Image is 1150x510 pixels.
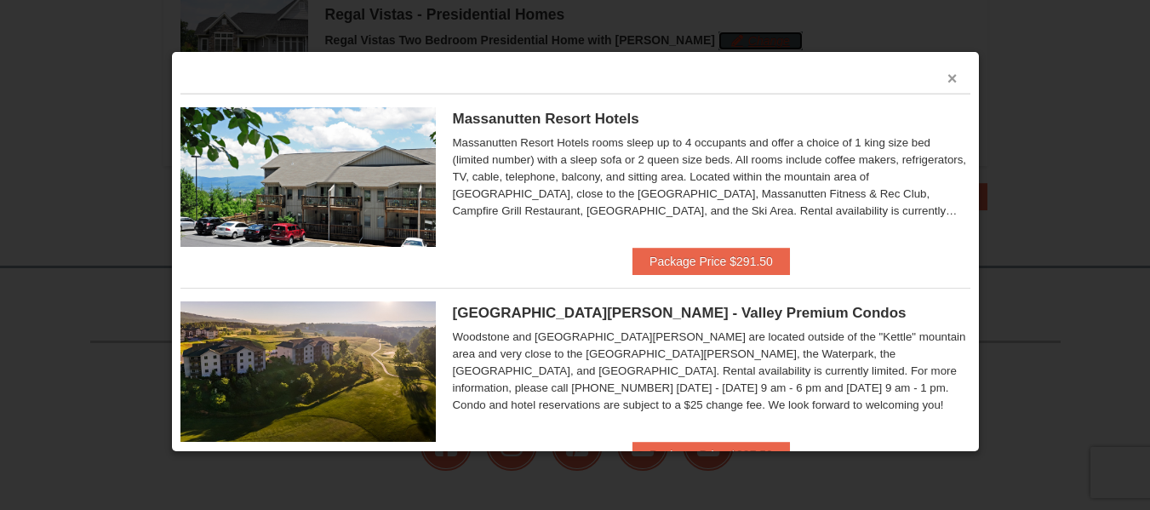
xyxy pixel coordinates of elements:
img: 19219026-1-e3b4ac8e.jpg [180,107,436,247]
img: 19219041-4-ec11c166.jpg [180,301,436,441]
div: Massanutten Resort Hotels rooms sleep up to 4 occupants and offer a choice of 1 king size bed (li... [453,135,970,220]
div: Woodstone and [GEOGRAPHIC_DATA][PERSON_NAME] are located outside of the "Kettle" mountain area an... [453,329,970,414]
button: Package Price $291.50 [632,248,790,275]
button: × [947,70,958,87]
button: Package Price $327.50 [632,442,790,469]
span: Massanutten Resort Hotels [453,111,639,127]
span: [GEOGRAPHIC_DATA][PERSON_NAME] - Valley Premium Condos [453,305,907,321]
